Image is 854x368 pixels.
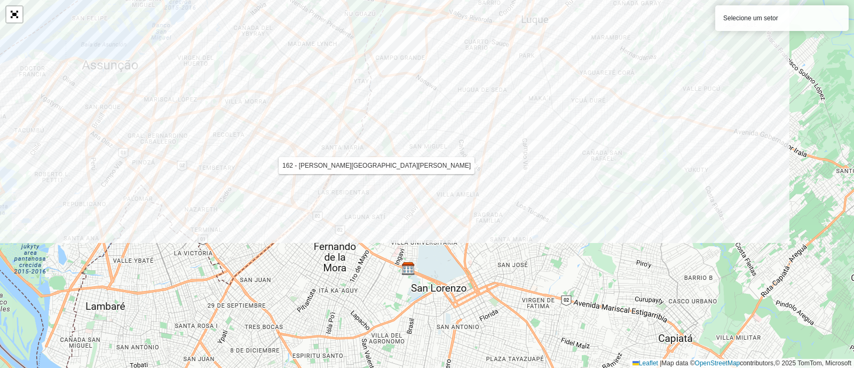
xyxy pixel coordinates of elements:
[660,359,661,367] span: |
[632,359,658,367] a: Leaflet
[715,5,849,31] div: Selecione um setor
[630,359,854,368] div: Map data © contributors,© 2025 TomTom, Microsoft
[6,6,22,22] a: Abrir mapa em tela cheia
[695,359,740,367] a: OpenStreetMap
